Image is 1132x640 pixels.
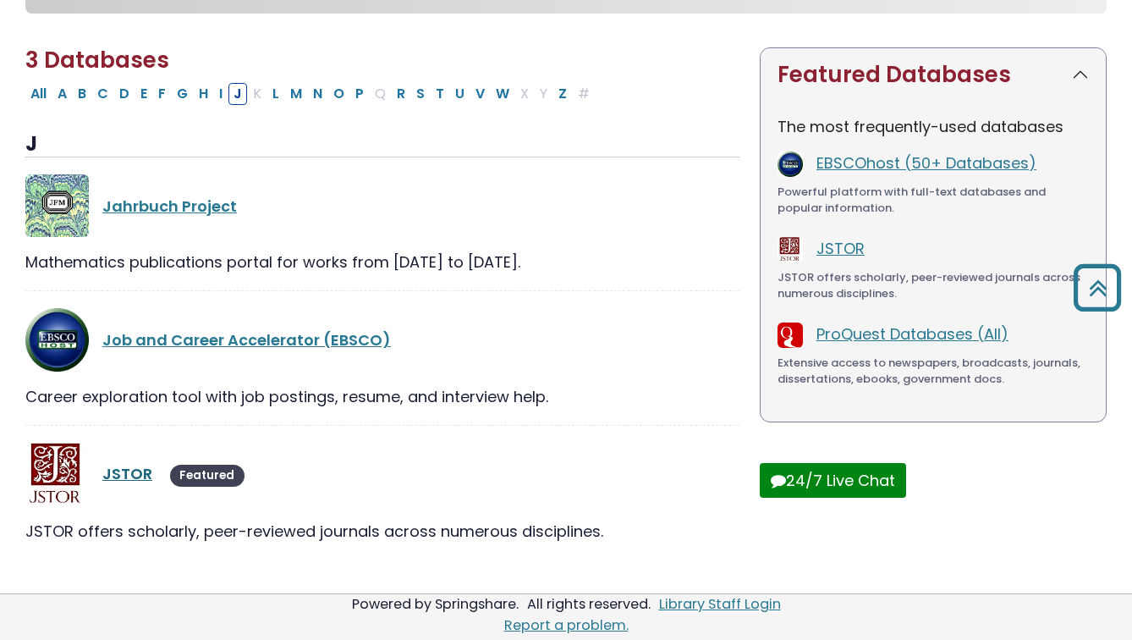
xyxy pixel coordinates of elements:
button: Filter Results U [450,83,470,105]
span: Featured [170,465,245,487]
p: The most frequently-used databases [778,115,1089,138]
button: Filter Results O [328,83,349,105]
a: Job and Career Accelerator (EBSCO) [102,329,391,350]
div: JSTOR offers scholarly, peer-reviewed journals across numerous disciplines. [25,520,739,543]
button: Filter Results B [73,83,91,105]
button: Filter Results J [228,83,247,105]
button: Filter Results E [135,83,152,105]
a: ProQuest Databases (All) [816,323,1008,345]
button: Featured Databases [761,48,1106,102]
button: Filter Results D [114,83,135,105]
button: Filter Results M [285,83,307,105]
button: Filter Results P [350,83,369,105]
a: Report a problem. [504,615,629,635]
div: Powerful platform with full-text databases and popular information. [778,184,1089,217]
div: Alpha-list to filter by first letter of database name [25,82,596,103]
button: Filter Results G [172,83,193,105]
button: Filter Results S [411,83,430,105]
button: Filter Results T [431,83,449,105]
div: Mathematics publications portal for works from [DATE] to [DATE]. [25,251,739,273]
button: Filter Results F [153,83,171,105]
a: Jahrbuch Project [102,196,237,217]
a: JSTOR [816,238,865,259]
button: Filter Results Z [553,83,572,105]
span: 3 Databases [25,45,169,75]
button: Filter Results R [392,83,410,105]
div: Extensive access to newspapers, broadcasts, journals, dissertations, ebooks, government docs. [778,355,1089,388]
a: Library Staff Login [659,594,781,614]
div: JSTOR offers scholarly, peer-reviewed journals across numerous disciplines. [778,269,1089,302]
button: 24/7 Live Chat [760,463,906,498]
div: Career exploration tool with job postings, resume, and interview help. [25,385,739,408]
h3: J [25,132,739,157]
button: Filter Results A [52,83,72,105]
a: JSTOR [102,463,152,484]
button: Filter Results I [214,83,228,105]
button: Filter Results C [92,83,113,105]
button: Filter Results W [491,83,514,105]
button: Filter Results N [308,83,327,105]
button: Filter Results L [267,83,284,105]
button: Filter Results V [470,83,490,105]
div: Powered by Springshare. [349,594,521,614]
a: EBSCOhost (50+ Databases) [816,152,1036,174]
div: All rights reserved. [525,594,653,614]
a: Back to Top [1067,272,1128,303]
button: All [25,83,52,105]
button: Filter Results H [194,83,213,105]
